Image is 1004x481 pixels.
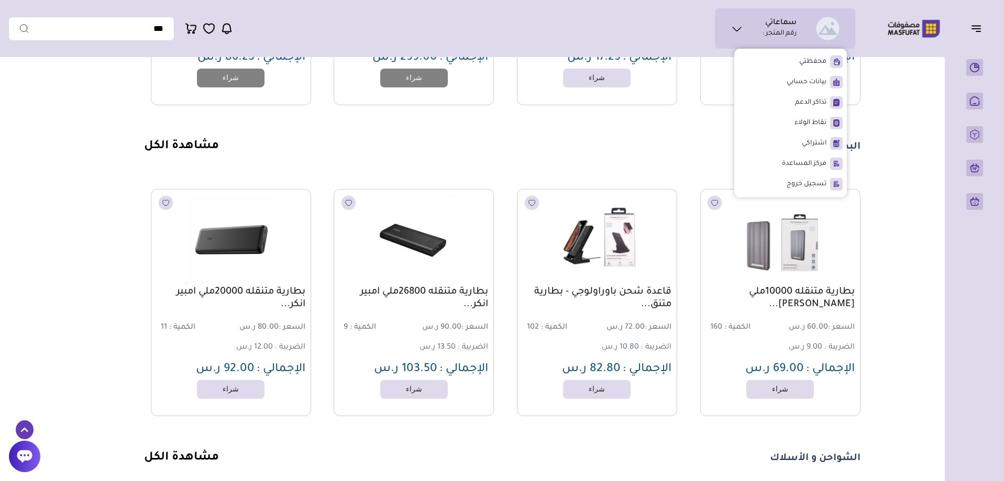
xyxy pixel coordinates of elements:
[340,195,488,283] img: 241.625-241.625202310101448-LtKdBkO7kqJNpQs88enNLjwfbhrzLfPq4YzZtB5Q.jpg
[257,52,305,64] span: الإجمالي :
[339,286,488,311] a: بطارية متنقله 26800ملي امبير انكر...
[710,323,722,332] span: 160
[197,380,264,399] a: شراء
[344,323,348,332] span: 9
[795,118,826,128] span: نقاط الولاء
[770,452,860,465] h1: الشواحن و الأسلاك
[541,323,567,332] span: الكمية :
[782,159,826,169] span: مركز المساعدة
[802,138,826,149] span: اشتراكي
[706,286,855,311] a: بطارية متنقله 10000ملي [PERSON_NAME]...
[380,380,448,399] a: شراء
[562,363,621,376] span: 82.80 ر.س
[236,343,273,352] span: 12.00 ر.س
[787,77,826,87] span: بيانات حسابي
[781,323,855,333] span: 60.00 ر.س
[374,363,437,376] span: 103.50 ر.س
[880,18,947,39] img: Logo
[763,29,797,39] p: رقم المتجر :
[738,114,843,132] a: نقاط الولاء
[279,323,305,332] span: السعر :
[738,175,843,193] a: تسجيل خروج
[523,286,671,311] a: قاعدة شحن باوراولوجي - بطارية متنق...
[275,343,305,352] span: الضريبة :
[724,323,751,332] span: الكمية :
[623,363,671,376] span: الإجمالي :
[641,343,671,352] span: الضريبة :
[144,452,219,464] a: مشاهدة الكل
[161,323,167,332] span: 11
[567,52,621,64] span: 17.25 ر.س
[157,286,305,311] a: بطارية متنقله 20000ملي امبير انكر...
[415,323,489,333] span: 90.00 ر.س
[144,140,219,153] a: مشاهدة الكل
[828,323,855,332] span: السعر :
[197,69,264,87] a: شراء
[787,179,826,189] span: تسجيل خروج
[824,343,855,352] span: الضريبة :
[738,155,843,173] a: مركز المساعدة
[765,18,797,29] h1: سماعاتي
[257,363,305,376] span: الإجمالي :
[196,363,255,376] span: 92.00 ر.س
[746,380,814,399] a: شراء
[645,323,671,332] span: السعر :
[157,195,305,283] img: 241.625-241.6252023-10-11-65265c874ef15.png
[350,323,376,332] span: الكمية :
[745,363,804,376] span: 69.00 ر.س
[372,52,437,64] span: 299.00 ر.س
[789,343,822,352] span: 9.00 ر.س
[563,380,631,399] a: شراء
[232,323,305,333] span: 80.00 ر.س
[197,52,255,64] span: 86.25 ر.س
[458,343,488,352] span: الضريبة :
[799,57,826,67] span: محفظتي
[602,343,639,352] span: 10.80 ر.س
[598,323,671,333] span: 72.00 ر.س
[738,73,843,91] a: بيانات حسابي
[439,363,488,376] span: الإجمالي :
[816,17,840,40] img: محمد
[380,69,448,87] a: شراء
[563,69,631,87] a: شراء
[738,53,843,71] a: محفظتي
[806,363,855,376] span: الإجمالي :
[527,323,539,332] span: 102
[523,195,671,283] img: 241.625-241.625202310101441-Ma8ImM6dOU1xt3drsSjvNQ0KJPIyqMTVLyCl4MQ6.jpg
[439,52,488,64] span: الإجمالي :
[706,195,854,283] img: 241.625-241.625202310101441-HPqh0uCV6Jdg4RRY9Y8TegYXpozmWAmRZ6mhI7ho.jpg
[623,52,671,64] span: الإجمالي :
[420,343,456,352] span: 13.50 ر.س
[461,323,488,332] span: السعر :
[169,323,195,332] span: الكمية :
[795,97,826,108] span: تذاكر الدعم
[738,94,843,111] a: تذاكر الدعم
[738,135,843,152] a: اشتراكي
